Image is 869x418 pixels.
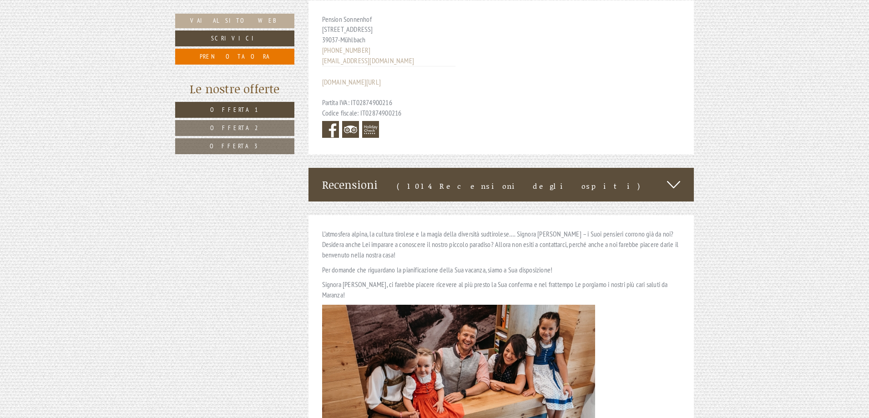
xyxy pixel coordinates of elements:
p: Per domande che riguardano la pianificazione della Sua vacanza, siamo a Sua disposizione! [322,265,681,275]
span: Offerta 2 [210,124,260,132]
span: Offerta 3 [210,142,260,150]
span: Mühlbach [340,35,366,44]
a: [DOMAIN_NAME][URL] [322,77,381,86]
a: Prenota ora [175,49,294,65]
span: Recensioni degli ospiti [440,181,637,191]
small: (1014 ) [397,181,653,191]
span: Pension Sonnenhof [322,15,372,24]
a: [EMAIL_ADDRESS][DOMAIN_NAME] [322,56,414,65]
div: - Partita IVA Codice fiscale [308,0,469,154]
span: 39037 [322,35,338,44]
span: Offerta 1 [210,106,260,114]
a: Scrivici [175,30,294,46]
p: L’atmosfera alpina, la cultura tirolese e la magia della diversità sudtirolese…. Signora [PERSON_... [322,229,681,260]
div: Recensioni [308,168,694,201]
a: [PHONE_NUMBER] [322,45,371,55]
span: : IT02874900216 [348,98,392,107]
span: : IT02874900216 [357,108,401,117]
div: Le nostre offerte [175,81,294,97]
p: Signora [PERSON_NAME], ci farebbe piacere ricevere al più presto la Sua conferma e nel frattempo ... [322,279,681,300]
a: Vai al sito web [175,14,294,28]
span: [STREET_ADDRESS] [322,25,373,34]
